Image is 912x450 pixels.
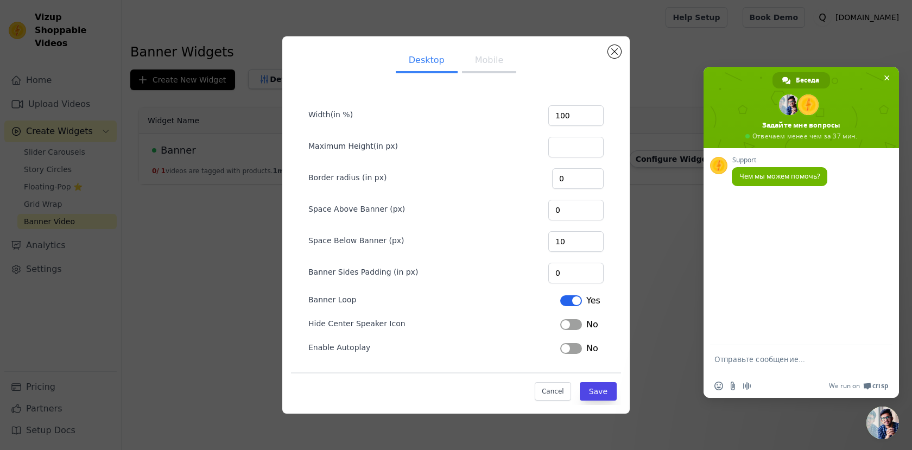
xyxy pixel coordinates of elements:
label: Space Below Banner (px) [308,235,404,246]
span: Yes [586,294,600,307]
span: Беседа [796,72,819,88]
span: No [586,342,598,355]
button: Desktop [396,49,458,73]
label: Width(in %) [308,109,353,120]
div: Беседа [772,72,830,88]
span: Отправить файл [729,382,737,390]
div: Закрыть чат [866,407,899,439]
label: Enable Autoplay [308,342,370,353]
label: Banner Sides Padding (in px) [308,267,418,277]
textarea: Отправьте сообщение... [714,354,864,374]
label: Maximum Height(in px) [308,141,398,151]
span: Чем мы можем помочь? [739,172,820,181]
button: Save [580,382,617,401]
button: Mobile [462,49,516,73]
label: Border radius (in px) [308,172,387,183]
span: Запись аудиосообщения [743,382,751,390]
button: Close modal [608,45,621,58]
span: We run on [829,382,860,390]
label: Banner Loop [308,294,356,305]
span: Crisp [872,382,888,390]
span: Support [732,156,827,164]
span: Вставить emoji [714,382,723,390]
button: Cancel [535,382,571,401]
span: No [586,318,598,331]
a: We run onCrisp [829,382,888,390]
label: Hide Center Speaker Icon [308,318,406,329]
label: Space Above Banner (px) [308,204,405,214]
span: Закрыть чат [881,72,892,84]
